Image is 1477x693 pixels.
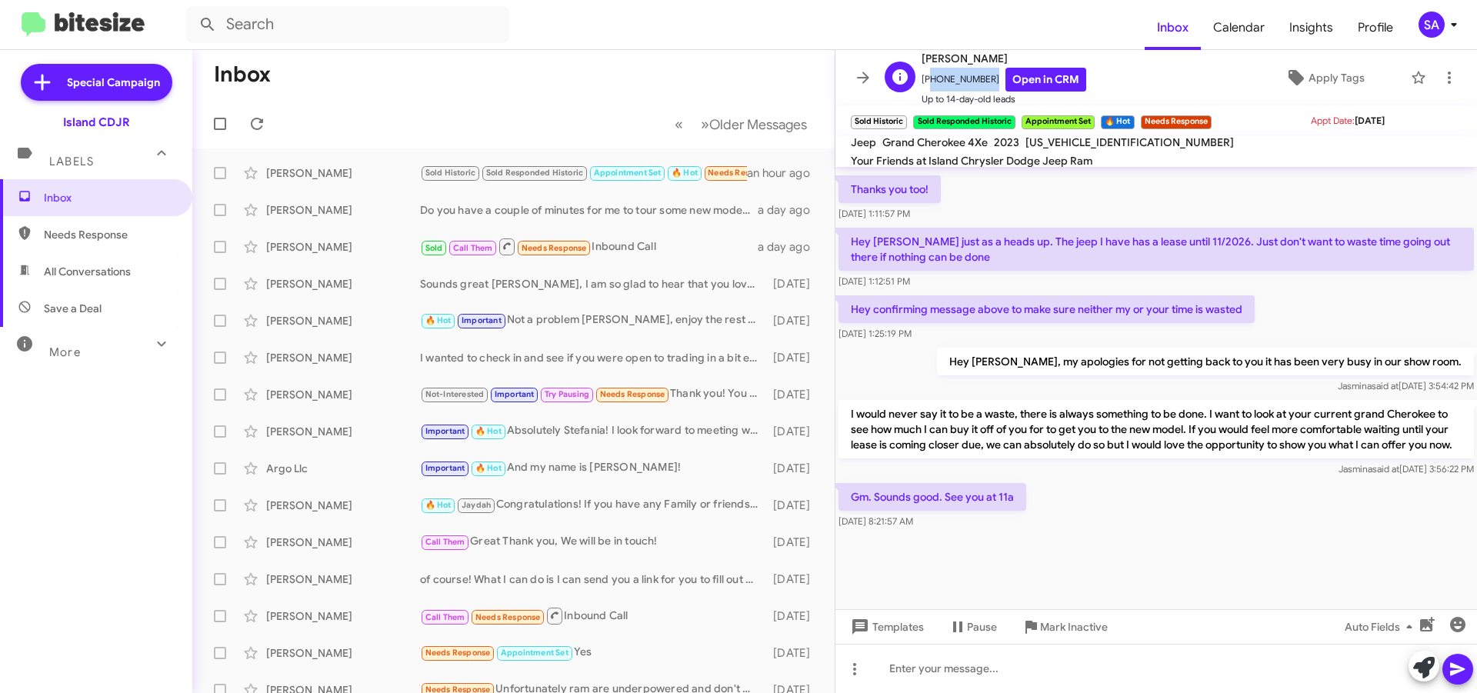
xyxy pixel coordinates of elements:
div: Thank you! You do the same! [420,385,765,403]
span: said at [1372,380,1399,391]
span: Mark Inactive [1040,613,1108,641]
div: [PERSON_NAME] [266,387,420,402]
button: SA [1405,12,1460,38]
button: Templates [835,613,936,641]
span: [DATE] 1:25:19 PM [839,328,912,339]
div: [PERSON_NAME] [266,165,420,181]
a: Insights [1277,5,1345,50]
span: Pause [967,613,997,641]
span: said at [1372,463,1399,475]
div: Gm. Sounds good. See you at 11a [420,164,747,182]
span: Appt Date: [1311,115,1355,126]
div: [DATE] [765,535,822,550]
button: Auto Fields [1332,613,1431,641]
div: And my name is [PERSON_NAME]! [420,459,765,477]
span: Appointment Set [501,648,568,658]
div: [PERSON_NAME] [266,571,420,587]
input: Search [186,6,509,43]
span: Labels [49,155,94,168]
div: Inbound Call [420,237,758,256]
small: Sold Responded Historic [913,115,1015,129]
div: Congratulations! If you have any Family or friends to refer us to That will be greatly Appreciated! [420,496,765,514]
p: I would never say it to be a waste, there is always something to be done. I want to look at your ... [839,400,1474,458]
div: I wanted to check in and see if you were open to trading in a bit early! [420,350,765,365]
p: Thanks you too! [839,175,941,203]
span: Call Them [425,537,465,547]
small: Appointment Set [1022,115,1095,129]
a: Profile [1345,5,1405,50]
a: Special Campaign [21,64,172,101]
div: SA [1419,12,1445,38]
div: Sounds great [PERSON_NAME], I am so glad to hear that you love it! If you would like, we could co... [420,276,765,292]
div: [PERSON_NAME] [266,313,420,328]
button: Mark Inactive [1009,613,1120,641]
span: Not-Interested [425,389,485,399]
div: Not a problem [PERSON_NAME], enjoy the rest of your weeK! [420,312,765,329]
span: [PHONE_NUMBER] [922,68,1086,92]
h1: Inbox [214,62,271,87]
span: More [49,345,81,359]
small: Sold Historic [851,115,907,129]
div: [PERSON_NAME] [266,498,420,513]
div: [DATE] [765,461,822,476]
div: [PERSON_NAME] [266,535,420,550]
span: Call Them [425,612,465,622]
span: Jasmina [DATE] 3:56:22 PM [1339,463,1474,475]
span: 2023 [994,135,1019,149]
span: Sold Historic [425,168,476,178]
div: Inbound Call [420,606,765,625]
span: Apply Tags [1309,64,1365,92]
span: Inbox [44,190,175,205]
div: Yes [420,644,765,661]
div: [DATE] [765,608,822,624]
span: Needs Response [425,648,491,658]
span: Appointment Set [594,168,662,178]
button: Next [692,108,816,140]
div: Absolutely Stefania! I look forward to meeting with you then! [420,422,765,440]
span: Grand Cherokee 4Xe [882,135,988,149]
div: Great Thank you, We will be in touch! [420,533,765,551]
div: [DATE] [765,350,822,365]
p: Hey confirming message above to make sure neither my or your time is wasted [839,295,1255,323]
span: Sold Responded Historic [486,168,584,178]
span: [DATE] 8:21:57 AM [839,515,913,527]
span: [DATE] 1:11:57 PM [839,208,910,219]
div: [PERSON_NAME] [266,350,420,365]
div: [DATE] [765,313,822,328]
span: Try Pausing [545,389,589,399]
small: Needs Response [1141,115,1212,129]
div: [PERSON_NAME] [266,645,420,661]
span: 🔥 Hot [425,315,452,325]
span: Needs Response [475,612,541,622]
span: Auto Fields [1345,613,1419,641]
span: [DATE] [1355,115,1385,126]
div: [DATE] [765,276,822,292]
div: a day ago [758,202,822,218]
span: 🔥 Hot [475,426,502,436]
div: Argo Llc [266,461,420,476]
span: » [701,115,709,134]
button: Pause [936,613,1009,641]
nav: Page navigation example [666,108,816,140]
span: « [675,115,683,134]
span: Special Campaign [67,75,160,90]
span: Jaydah [462,500,491,510]
span: Call Them [453,243,493,253]
div: a day ago [758,239,822,255]
div: [DATE] [765,387,822,402]
span: 🔥 Hot [672,168,698,178]
span: Older Messages [709,116,807,133]
span: Important [425,426,465,436]
span: Sold [425,243,443,253]
a: Calendar [1201,5,1277,50]
span: Your Friends at Island Chrysler Dodge Jeep Ram [851,154,1092,168]
span: Needs Response [44,227,175,242]
span: [US_VEHICLE_IDENTIFICATION_NUMBER] [1025,135,1234,149]
div: [DATE] [765,498,822,513]
span: [PERSON_NAME] [922,49,1086,68]
div: Island CDJR [63,115,130,130]
button: Apply Tags [1245,64,1403,92]
span: Jeep [851,135,876,149]
div: [PERSON_NAME] [266,276,420,292]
